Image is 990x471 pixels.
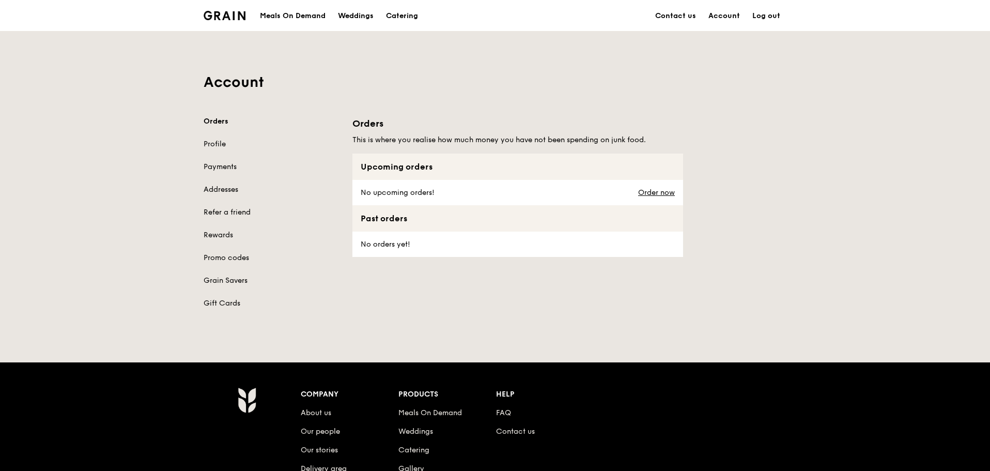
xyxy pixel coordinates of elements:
[398,387,496,402] div: Products
[398,427,433,436] a: Weddings
[352,154,683,180] div: Upcoming orders
[352,232,416,257] div: No orders yet!
[352,205,683,232] div: Past orders
[204,207,340,218] a: Refer a friend
[496,427,535,436] a: Contact us
[338,1,374,32] div: Weddings
[301,387,398,402] div: Company
[238,387,256,413] img: Grain
[204,116,340,127] a: Orders
[746,1,786,32] a: Log out
[496,408,511,417] a: FAQ
[204,230,340,240] a: Rewards
[649,1,702,32] a: Contact us
[204,253,340,263] a: Promo codes
[398,408,462,417] a: Meals On Demand
[332,1,380,32] a: Weddings
[301,408,331,417] a: About us
[260,1,326,32] div: Meals On Demand
[204,162,340,172] a: Payments
[398,446,429,454] a: Catering
[301,446,338,454] a: Our stories
[204,276,340,286] a: Grain Savers
[352,180,441,205] div: No upcoming orders!
[204,11,245,20] img: Grain
[301,427,340,436] a: Our people
[204,185,340,195] a: Addresses
[638,189,675,197] a: Order now
[380,1,424,32] a: Catering
[204,139,340,149] a: Profile
[352,135,683,145] h5: This is where you realise how much money you have not been spending on junk food.
[352,116,683,131] h1: Orders
[496,387,594,402] div: Help
[702,1,746,32] a: Account
[386,1,418,32] div: Catering
[204,73,786,92] h1: Account
[204,298,340,309] a: Gift Cards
